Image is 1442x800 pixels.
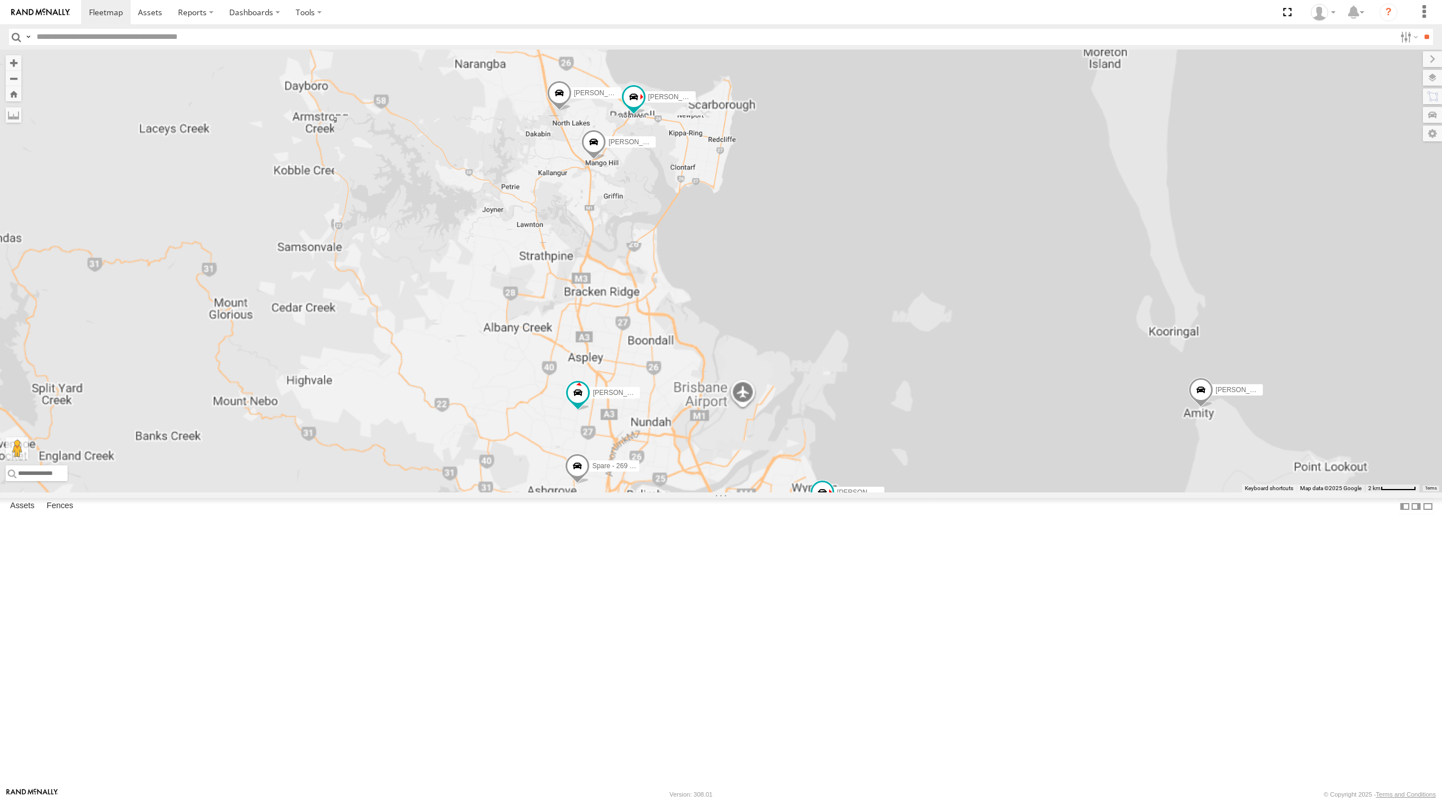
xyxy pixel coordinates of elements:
label: Measure [6,107,21,123]
span: Map data ©2025 Google [1300,485,1361,491]
span: 2 km [1368,485,1381,491]
span: [PERSON_NAME] - 063 EB2 [593,389,680,397]
label: Hide Summary Table [1422,498,1434,514]
div: Marco DiBenedetto [1307,4,1339,21]
button: Map scale: 2 km per 59 pixels [1365,485,1419,492]
a: Visit our Website [6,789,58,800]
label: Dock Summary Table to the Left [1399,498,1410,514]
span: [PERSON_NAME] [837,489,893,497]
button: Zoom in [6,55,21,70]
span: [PERSON_NAME] - 350FB3 [574,89,659,97]
button: Zoom Home [6,86,21,101]
div: Version: 308.01 [670,791,713,798]
a: Terms (opens in new tab) [1425,486,1437,491]
span: [PERSON_NAME] - 349FB3 [648,93,733,101]
label: Search Query [24,29,33,45]
div: © Copyright 2025 - [1324,791,1436,798]
button: Zoom out [6,70,21,86]
span: Spare - 269 EH7 [592,463,642,470]
span: [PERSON_NAME]- 817BG4 [1216,386,1300,394]
button: Drag Pegman onto the map to open Street View [6,437,28,460]
label: Dock Summary Table to the Right [1410,498,1422,514]
label: Assets [5,499,40,514]
label: Map Settings [1423,126,1442,141]
label: Search Filter Options [1396,29,1420,45]
label: Fences [41,499,79,514]
button: Keyboard shortcuts [1245,485,1293,492]
img: rand-logo.svg [11,8,70,16]
span: [PERSON_NAME] - 364JK9 [608,138,693,146]
i: ? [1379,3,1398,21]
a: Terms and Conditions [1376,791,1436,798]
